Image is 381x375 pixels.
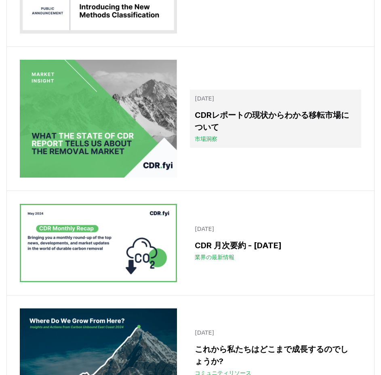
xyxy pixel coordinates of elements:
img: CDR 月次レポート - 2024 年 5 月のブログ投稿画像 [20,204,177,283]
font: [DATE] [195,226,214,232]
img: CDRレポートの現状からわかる引越し市場に関するブログ記事の画像 [20,60,177,178]
font: これから私たちはどこまで成長するのでしょうか? [195,344,348,366]
font: [DATE] [195,95,214,102]
font: CDRレポートの現状からわかる移転市場について [195,110,349,132]
font: CDR 月次要約 - [DATE] [195,241,282,250]
font: [DATE] [195,329,214,336]
font: 市場洞察 [195,136,217,142]
a: [DATE]CDRレポートの現状からわかる移転市場について市場洞察 [190,90,361,148]
a: [DATE]CDR 月次要約 - [DATE]業界の最新情報 [190,220,361,266]
font: 業界の最新情報 [195,254,234,260]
